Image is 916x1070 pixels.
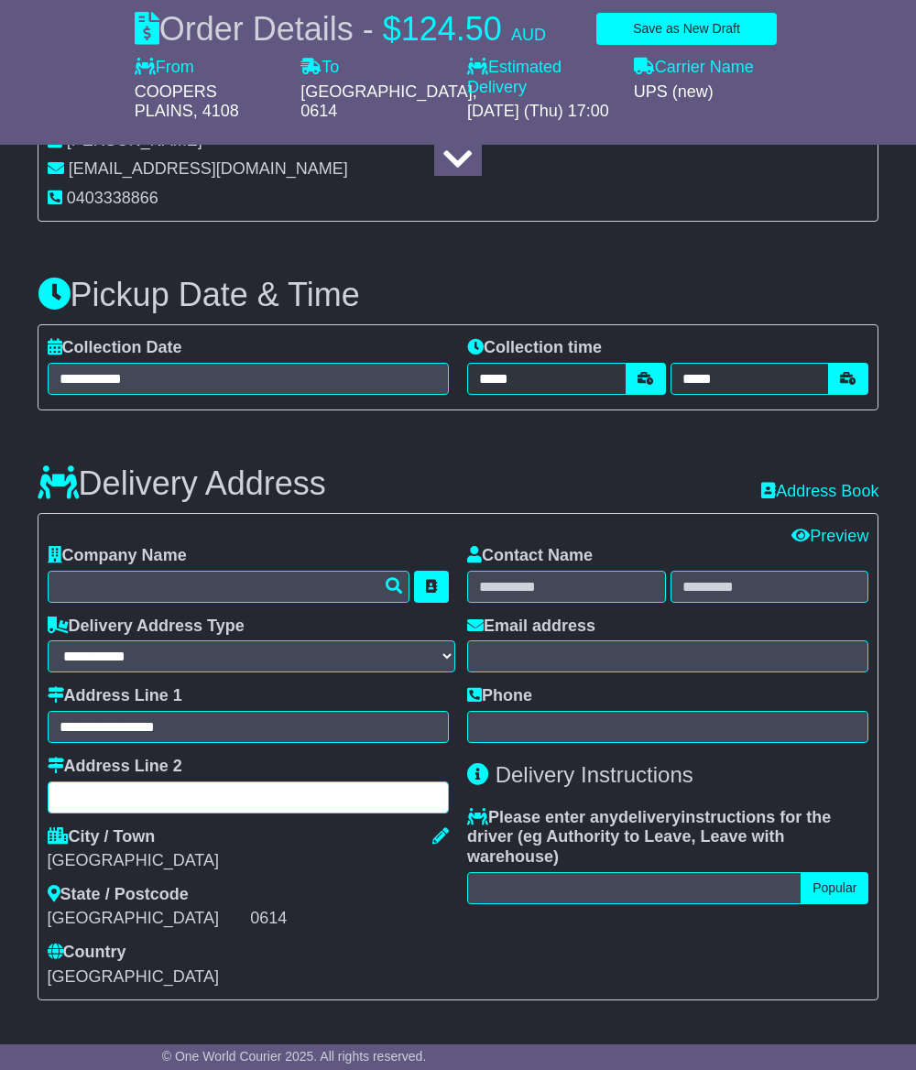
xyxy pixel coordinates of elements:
[300,82,472,101] span: [GEOGRAPHIC_DATA]
[135,82,217,121] span: COOPERS PLAINS
[69,159,348,178] span: [EMAIL_ADDRESS][DOMAIN_NAME]
[48,851,449,871] div: [GEOGRAPHIC_DATA]
[193,102,239,120] span: , 4108
[467,58,616,97] label: Estimated Delivery
[383,10,401,48] span: $
[48,617,245,637] label: Delivery Address Type
[135,9,546,49] div: Order Details -
[467,546,593,566] label: Contact Name
[511,26,546,44] span: AUD
[67,131,202,149] span: [PERSON_NAME]
[48,757,182,777] label: Address Line 2
[467,686,532,706] label: Phone
[48,546,187,566] label: Company Name
[48,909,246,929] div: [GEOGRAPHIC_DATA]
[300,82,476,121] span: , 0614
[618,808,681,826] span: delivery
[135,58,194,78] label: From
[250,909,449,929] div: 0614
[48,967,219,986] span: [GEOGRAPHIC_DATA]
[596,13,778,45] button: Save as New Draft
[467,827,784,866] span: eg Authority to Leave, Leave with warehouse
[48,943,126,963] label: Country
[48,686,182,706] label: Address Line 1
[467,617,595,637] label: Email address
[48,338,182,358] label: Collection Date
[300,58,339,78] label: To
[48,827,156,847] label: City / Town
[791,527,868,545] a: Preview
[801,872,868,904] button: Popular
[48,885,189,905] label: State / Postcode
[467,338,602,358] label: Collection time
[467,102,616,122] div: [DATE] (Thu) 17:00
[496,762,693,787] span: Delivery Instructions
[38,465,326,502] h3: Delivery Address
[401,10,502,48] span: 124.50
[634,58,754,78] label: Carrier Name
[162,1049,427,1064] span: © One World Courier 2025. All rights reserved.
[761,482,878,500] a: Address Book
[67,189,158,207] span: 0403338866
[467,808,868,868] label: Please enter any instructions for the driver ( )
[38,277,879,313] h3: Pickup Date & Time
[634,82,782,103] div: UPS (new)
